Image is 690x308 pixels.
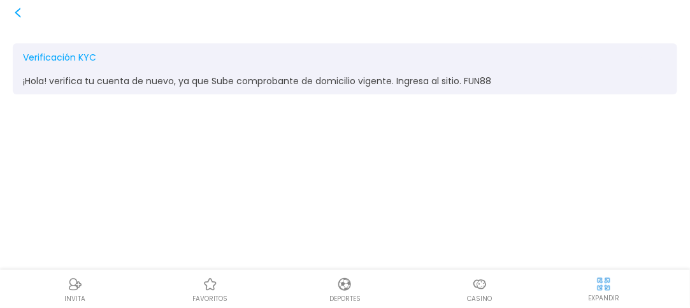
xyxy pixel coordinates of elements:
[596,276,612,292] img: hide
[337,277,352,292] img: Deportes
[468,294,492,304] p: Casino
[23,75,667,87] div: ¡Hola! verifica tu cuenta de nuevo, ya que Sube comprobante de domicilio vigente. Ingresa al siti...
[143,275,278,304] a: Casino FavoritosCasino Favoritosfavoritos
[329,294,361,304] p: Deportes
[192,294,227,304] p: favoritos
[412,275,547,304] a: CasinoCasinoCasino
[278,275,413,304] a: DeportesDeportesDeportes
[68,277,83,292] img: Referral
[64,294,85,304] p: INVITA
[23,51,96,64] div: Verificación KYC
[203,277,218,292] img: Casino Favoritos
[588,293,619,303] p: EXPANDIR
[472,277,487,292] img: Casino
[8,275,143,304] a: ReferralReferralINVITA
[608,54,667,65] div: [DATE] 08:14:07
